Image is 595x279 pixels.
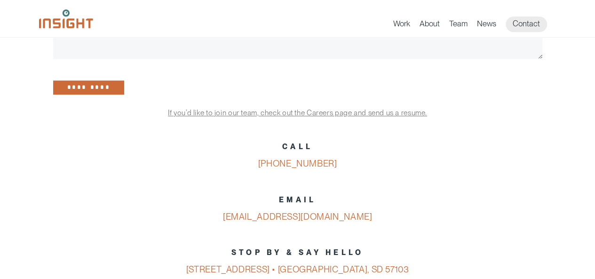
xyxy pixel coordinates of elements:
a: Work [393,19,410,32]
img: Insight Marketing Design [39,9,93,28]
a: About [420,19,440,32]
nav: primary navigation menu [393,16,556,32]
a: Team [449,19,468,32]
a: News [477,19,496,32]
strong: STOP BY & SAY HELLO [231,248,364,257]
a: Contact [506,16,547,32]
a: [PHONE_NUMBER] [258,158,337,169]
strong: CALL [282,142,313,151]
a: [STREET_ADDRESS] • [GEOGRAPHIC_DATA], SD 57103 [186,264,409,275]
strong: EMAIL [279,195,316,204]
a: If you’d like to join our team, check out the Careers page and send us a resume. [168,108,427,117]
a: [EMAIL_ADDRESS][DOMAIN_NAME] [223,211,372,222]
